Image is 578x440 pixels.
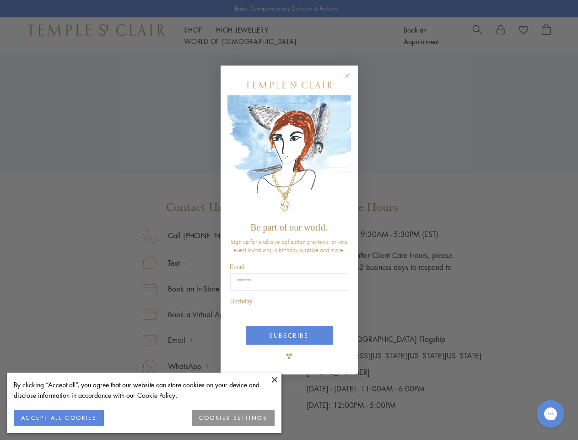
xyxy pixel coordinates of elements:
[230,298,253,305] span: Birthday
[532,397,569,431] iframe: Gorgias live chat messenger
[14,379,275,401] div: By clicking “Accept all”, you agree that our website can store cookies on your device and disclos...
[192,410,275,426] button: COOKIES SETTINGS
[280,347,298,365] img: TSC
[227,95,351,218] img: c4a9eb12-d91a-4d4a-8ee0-386386f4f338.jpeg
[230,273,348,291] input: Email
[230,264,245,270] span: Email
[250,222,327,232] span: Be part of our world.
[246,326,333,345] button: SUBSCRIBE
[346,75,357,86] button: Close dialog
[231,237,348,254] span: Sign up for exclusive collection previews, private event invitations, a birthday surprise and more.
[246,82,333,88] img: Temple St. Clair
[14,410,104,426] button: ACCEPT ALL COOKIES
